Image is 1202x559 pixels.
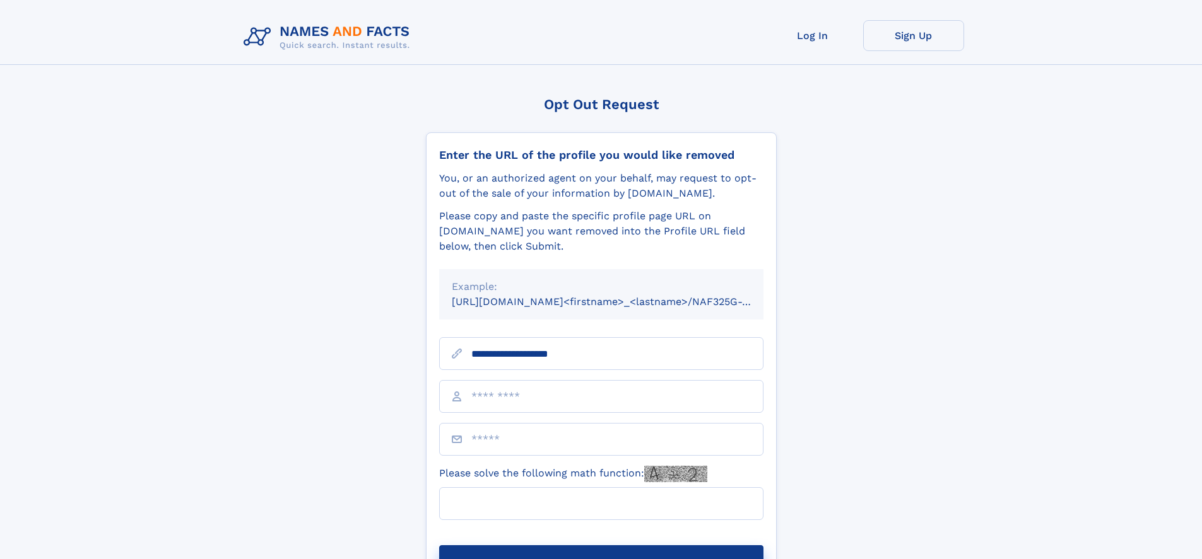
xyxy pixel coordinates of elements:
div: Enter the URL of the profile you would like removed [439,148,763,162]
div: Please copy and paste the specific profile page URL on [DOMAIN_NAME] you want removed into the Pr... [439,209,763,254]
div: Opt Out Request [426,96,777,112]
small: [URL][DOMAIN_NAME]<firstname>_<lastname>/NAF325G-xxxxxxxx [452,296,787,308]
a: Sign Up [863,20,964,51]
div: Example: [452,279,751,294]
img: Logo Names and Facts [239,20,420,54]
div: You, or an authorized agent on your behalf, may request to opt-out of the sale of your informatio... [439,171,763,201]
a: Log In [762,20,863,51]
label: Please solve the following math function: [439,466,707,482]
